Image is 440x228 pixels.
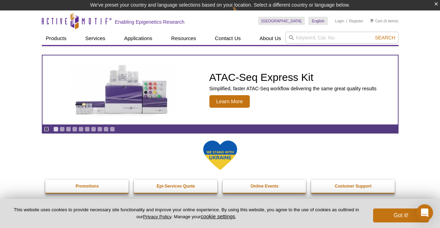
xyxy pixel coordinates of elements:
a: Resources [167,32,200,45]
a: English [308,17,328,25]
a: Toggle autoplay [44,127,49,132]
strong: Customer Support [335,184,371,189]
span: Search [375,35,395,40]
a: Applications [120,32,156,45]
strong: Online Events [250,184,278,189]
a: Go to slide 4 [72,127,77,132]
img: We Stand With Ukraine [203,140,238,171]
a: Go to slide 2 [60,127,65,132]
h2: ATAC-Seq Express Kit [209,72,377,83]
button: Got it! [373,208,429,222]
strong: Epi-Services Quote [157,184,195,189]
span: Learn More [209,95,250,108]
article: ATAC-Seq Express Kit [43,55,398,124]
a: Go to slide 3 [66,127,71,132]
img: ATAC-Seq Express Kit [65,63,180,116]
a: Contact Us [211,32,245,45]
a: Go to slide 8 [97,127,102,132]
button: cookie settings [201,213,235,219]
div: Open Intercom Messenger [416,204,433,221]
a: [GEOGRAPHIC_DATA] [258,17,305,25]
a: ATAC-Seq Express Kit ATAC-Seq Express Kit Simplified, faster ATAC-Seq workflow delivering the sam... [43,55,398,124]
a: Go to slide 6 [85,127,90,132]
a: Go to slide 1 [53,127,59,132]
input: Keyword, Cat. No. [285,32,399,44]
a: Cart [370,18,383,23]
a: Go to slide 7 [91,127,96,132]
li: | [346,17,347,25]
a: Go to slide 10 [110,127,115,132]
p: This website uses cookies to provide necessary site functionality and improve your online experie... [11,207,362,220]
p: Simplified, faster ATAC-Seq workflow delivering the same great quality results [209,85,377,92]
h2: Enabling Epigenetics Research [115,19,185,25]
a: Go to slide 9 [103,127,109,132]
a: Login [335,18,344,23]
img: Your Cart [370,19,373,22]
a: Services [81,32,110,45]
button: Search [373,35,397,41]
li: (0 items) [370,17,399,25]
a: About Us [255,32,285,45]
a: Promotions [45,180,130,193]
a: Go to slide 5 [78,127,84,132]
a: Online Events [223,180,307,193]
a: Customer Support [311,180,395,193]
img: Change Here [232,5,251,22]
a: Epi-Services Quote [134,180,218,193]
a: Register [349,18,363,23]
strong: Promotions [76,184,99,189]
a: Products [42,32,71,45]
a: Privacy Policy [143,214,171,219]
